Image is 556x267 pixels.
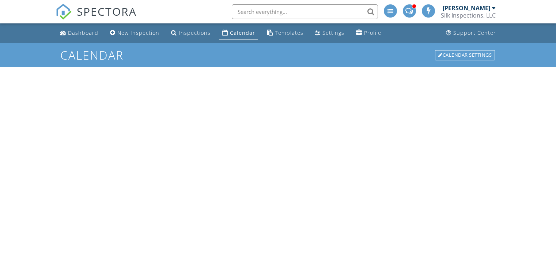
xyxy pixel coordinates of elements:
a: Calendar Settings [434,49,496,61]
h1: Calendar [60,49,496,61]
a: Dashboard [57,26,101,40]
input: Search everything... [232,4,378,19]
a: Calendar [219,26,258,40]
a: Inspections [168,26,213,40]
img: The Best Home Inspection Software - Spectora [56,4,72,20]
a: New Inspection [107,26,162,40]
a: Settings [312,26,347,40]
div: Settings [322,29,344,36]
div: Dashboard [68,29,98,36]
span: SPECTORA [77,4,137,19]
div: Calendar Settings [435,50,495,60]
div: Inspections [179,29,211,36]
a: Profile [353,26,384,40]
div: Templates [275,29,303,36]
div: [PERSON_NAME] [443,4,490,12]
div: Silk Inspections, LLC [441,12,496,19]
a: Support Center [443,26,499,40]
a: SPECTORA [56,10,137,25]
div: Profile [364,29,381,36]
a: Templates [264,26,306,40]
div: Calendar [230,29,255,36]
div: Support Center [453,29,496,36]
div: New Inspection [117,29,159,36]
